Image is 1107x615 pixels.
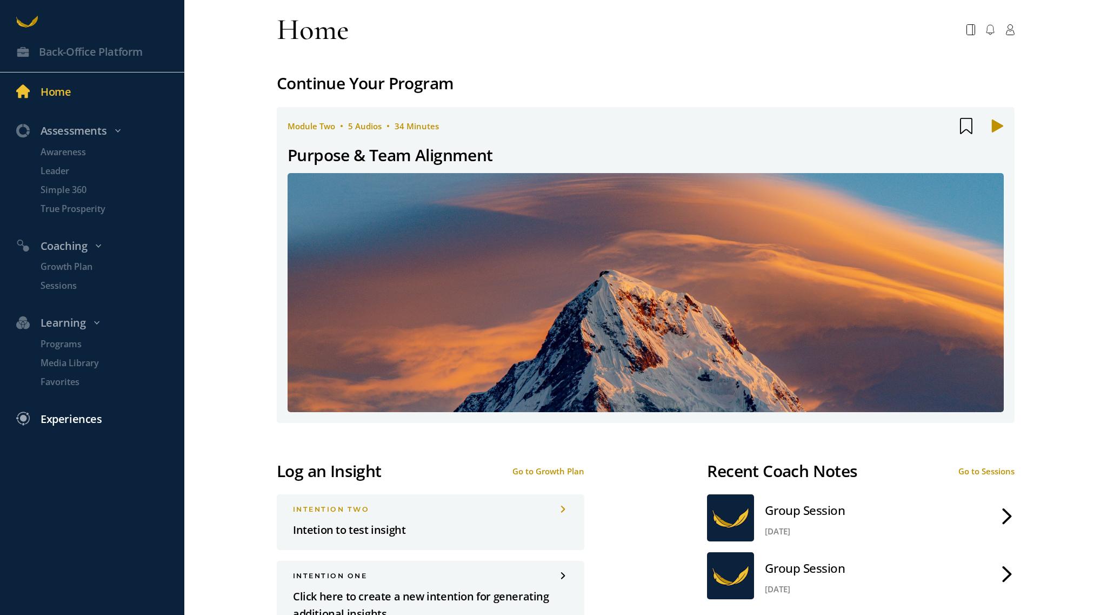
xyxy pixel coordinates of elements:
[24,375,184,389] a: Favorites
[512,466,584,477] div: Go to Growth Plan
[41,260,182,274] p: Growth Plan
[348,121,382,131] span: 5 Audios
[24,164,184,178] a: Leader
[41,164,182,178] p: Leader
[765,584,845,594] div: [DATE]
[288,121,335,131] span: module two
[39,43,143,61] div: Back-Office Platform
[8,122,190,140] div: Assessments
[293,505,568,513] div: INTENTION two
[41,375,182,389] p: Favorites
[24,146,184,159] a: Awareness
[24,183,184,197] a: Simple 360
[277,107,1015,423] a: module two5 Audios34 MinutesPurpose & Team Alignment
[41,338,182,351] p: Programs
[41,83,71,101] div: Home
[765,500,845,521] div: Group Session
[277,494,584,550] a: INTENTION twoIntetion to test insight
[277,70,1015,96] div: Continue Your Program
[277,458,382,484] div: Log an Insight
[293,572,568,580] div: INTENTION one
[288,142,493,168] div: Purpose & Team Alignment
[41,183,182,197] p: Simple 360
[707,494,754,541] img: abroad-gold.png
[41,146,182,159] p: Awareness
[707,552,754,599] img: abroad-gold.png
[395,121,439,131] span: 34 Minutes
[277,11,349,49] div: Home
[958,466,1015,477] div: Go to Sessions
[24,202,184,216] a: True Prosperity
[707,552,1015,599] a: Group Session[DATE]
[765,558,845,579] div: Group Session
[24,260,184,274] a: Growth Plan
[707,494,1015,541] a: Group Session[DATE]
[293,521,568,539] p: Intetion to test insight
[707,458,857,484] div: Recent Coach Notes
[8,314,190,332] div: Learning
[41,356,182,370] p: Media Library
[41,411,102,428] div: Experiences
[41,279,182,293] p: Sessions
[288,173,1004,412] img: 624ff8409ce498e9c2dfa85d_1697608424.jpg
[41,202,182,216] p: True Prosperity
[8,237,190,255] div: Coaching
[765,526,845,537] div: [DATE]
[24,338,184,351] a: Programs
[24,279,184,293] a: Sessions
[24,356,184,370] a: Media Library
